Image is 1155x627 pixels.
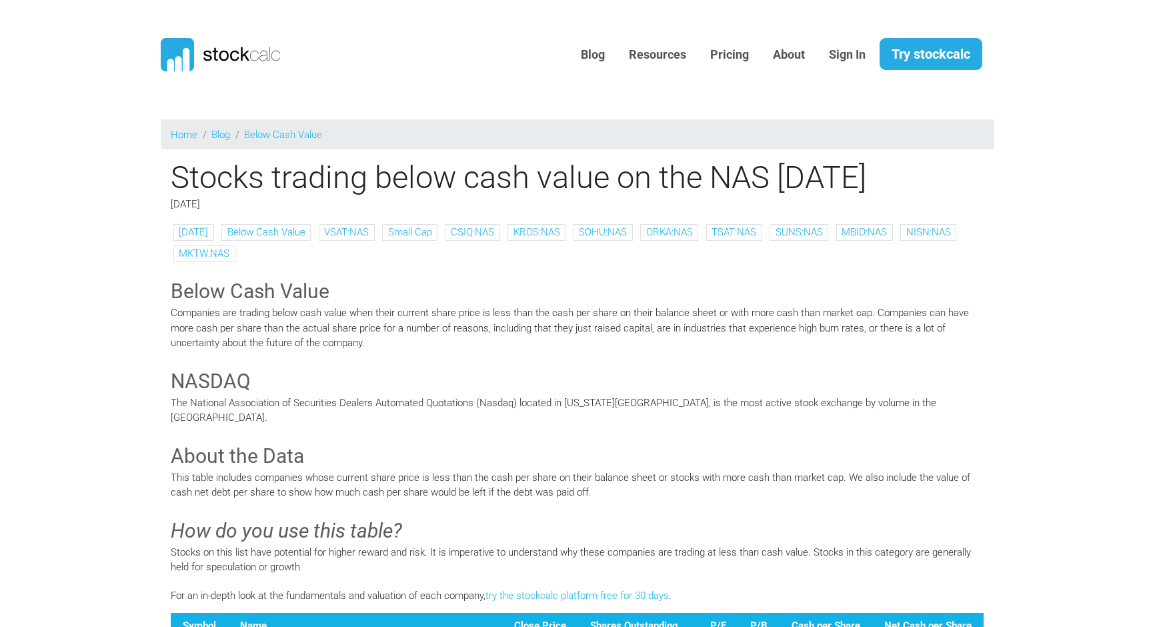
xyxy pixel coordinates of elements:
a: Below Cash Value [244,129,322,141]
a: Try stockcalc [880,38,982,70]
a: SOHU:NAS [579,226,627,238]
a: try the stockcalc platform free for 30 days [485,590,669,602]
h1: Stocks trading below cash value on the NAS [DATE] [161,159,994,196]
span: [DATE] [171,198,200,210]
a: CSIQ:NAS [451,226,494,238]
a: MBIO:NAS [842,226,887,238]
a: NISN:NAS [906,226,951,238]
a: About [763,39,815,71]
h3: How do you use this table? [171,517,984,545]
a: ORKA:NAS [646,226,693,238]
p: This table includes companies whose current share price is less than the cash per share on their ... [171,470,984,500]
a: Blog [571,39,615,71]
p: The National Association of Securities Dealers Automated Quotations (Nasdaq) located in [US_STATE... [171,396,984,426]
a: Below Cash Value [227,226,305,238]
p: For an in-depth look at the fundamentals and valuation of each company, . [171,588,984,604]
a: Home [171,129,197,141]
a: KROS:NAS [513,226,560,238]
a: Small Cap [388,226,432,238]
a: MKTW:NAS [179,247,229,259]
a: Sign In [819,39,876,71]
h3: NASDAQ [171,368,984,396]
h3: Below Cash Value [171,277,984,305]
nav: breadcrumb [161,119,994,149]
a: Pricing [700,39,759,71]
a: Resources [619,39,696,71]
h3: About the Data [171,442,984,470]
p: Companies are trading below cash value when their current share price is less than the cash per s... [171,305,984,351]
a: Blog [211,129,230,141]
a: [DATE] [179,226,208,238]
p: Stocks on this list have potential for higher reward and risk. It is imperative to understand why... [171,545,984,575]
a: VSAT:NAS [324,226,369,238]
a: SUNS:NAS [776,226,823,238]
a: TSAT:NAS [712,226,756,238]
